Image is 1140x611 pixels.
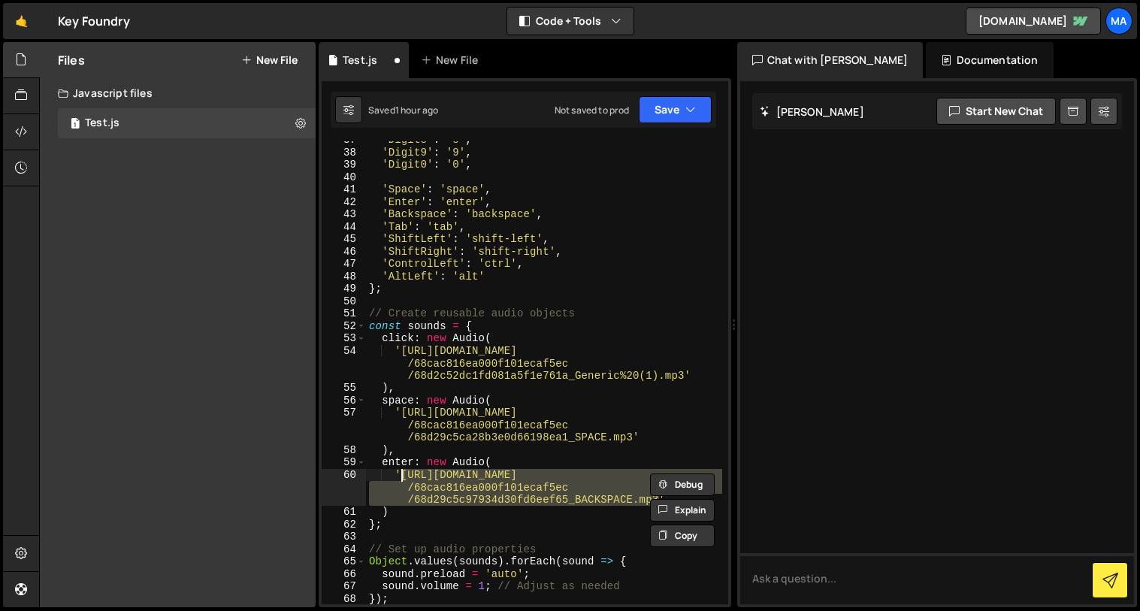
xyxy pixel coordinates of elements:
div: 49 [322,283,366,295]
div: Saved [368,104,438,116]
div: Key Foundry [58,12,130,30]
div: 50 [322,295,366,308]
div: 55 [322,382,366,395]
div: 46 [322,246,366,259]
div: Test.js [85,116,119,130]
div: 43 [322,208,366,221]
div: 41 [322,183,366,196]
a: 🤙 [3,3,40,39]
div: Chat with [PERSON_NAME] [737,42,924,78]
div: 66 [322,568,366,581]
div: Documentation [926,42,1053,78]
div: 60 [322,469,366,507]
div: 53 [322,332,366,345]
div: 58 [322,444,366,457]
button: Debug [650,473,715,496]
button: Code + Tools [507,8,634,35]
div: 51 [322,307,366,320]
a: Ma [1105,8,1132,35]
div: Test.js [343,53,377,68]
button: Save [639,96,712,123]
div: Javascript files [40,78,316,108]
div: 44 [322,221,366,234]
div: 54 [322,345,366,383]
div: 48 [322,271,366,283]
div: 64 [322,543,366,556]
button: Copy [650,525,715,547]
div: 68 [322,593,366,606]
div: 52 [322,320,366,333]
div: 42 [322,196,366,209]
button: Explain [650,499,715,522]
div: 56 [322,395,366,407]
div: New File [421,53,484,68]
div: 39 [322,159,366,171]
div: 45 [322,233,366,246]
div: 61 [322,506,366,519]
div: 59 [322,456,366,469]
div: 40 [322,171,366,184]
button: New File [241,54,298,66]
div: 57 [322,407,366,444]
div: 62 [322,519,366,531]
button: Start new chat [936,98,1056,125]
div: 17094/47127.js [58,108,316,138]
div: 1 hour ago [395,104,439,116]
div: 63 [322,531,366,543]
div: 47 [322,258,366,271]
div: 65 [322,555,366,568]
a: [DOMAIN_NAME] [966,8,1101,35]
h2: Files [58,52,85,68]
div: Not saved to prod [555,104,630,116]
div: 67 [322,580,366,593]
h2: [PERSON_NAME] [760,104,864,119]
div: 38 [322,147,366,159]
span: 1 [71,119,80,131]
